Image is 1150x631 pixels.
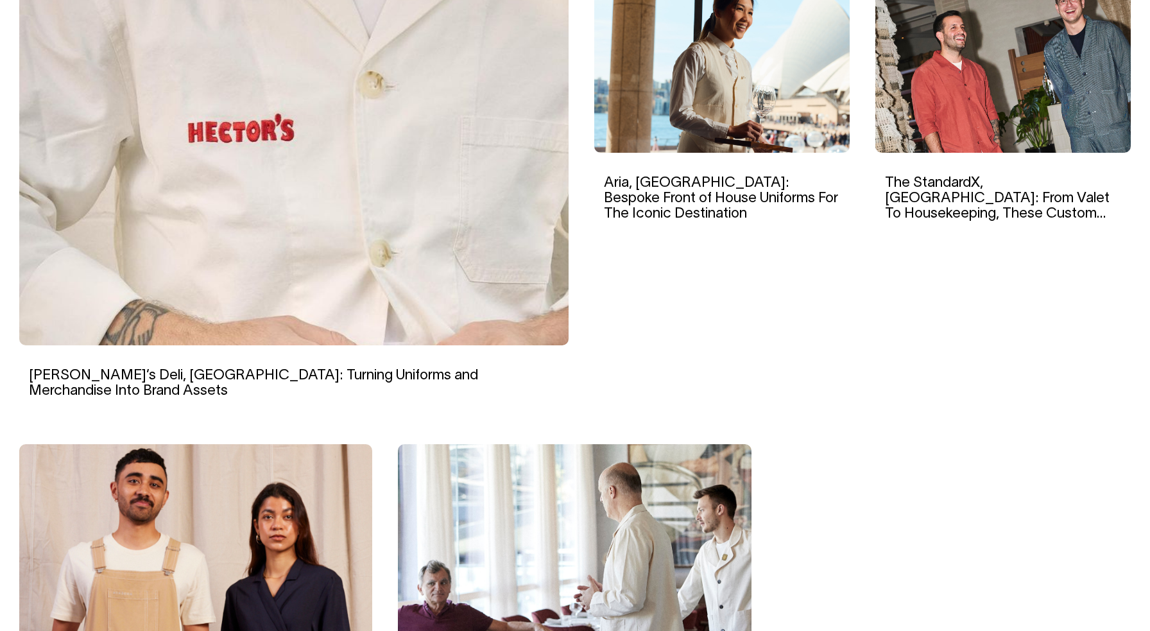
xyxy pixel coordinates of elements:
[885,177,1110,252] a: The StandardX, [GEOGRAPHIC_DATA]: From Valet To Housekeeping, These Custom Hotel Uniforms Are Par...
[29,369,478,397] a: [PERSON_NAME]’s Deli, [GEOGRAPHIC_DATA]: Turning Uniforms and Merchandise Into Brand Assets
[604,177,838,220] a: Aria, [GEOGRAPHIC_DATA]: Bespoke Front of House Uniforms For The Iconic Destination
